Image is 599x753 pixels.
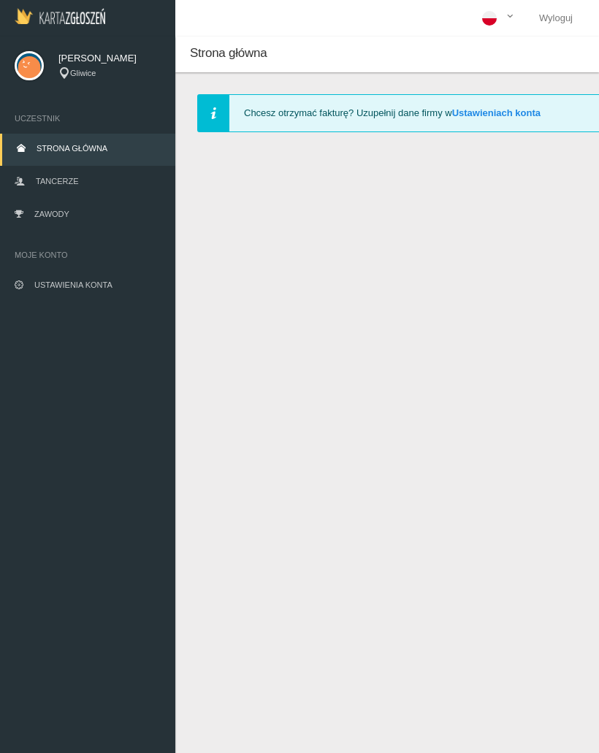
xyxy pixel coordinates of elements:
div: Gliwice [58,67,161,80]
span: Ustawienia konta [34,280,112,289]
span: Moje konto [15,248,161,262]
span: Strona główna [190,46,267,60]
span: Strona główna [37,144,107,153]
img: svg [15,51,44,80]
a: Ustawieniach konta [452,107,541,118]
span: [PERSON_NAME] [58,51,161,66]
span: Tancerze [36,177,78,186]
span: Zawody [34,210,69,218]
img: Logo [15,8,105,24]
span: Uczestnik [15,111,161,126]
